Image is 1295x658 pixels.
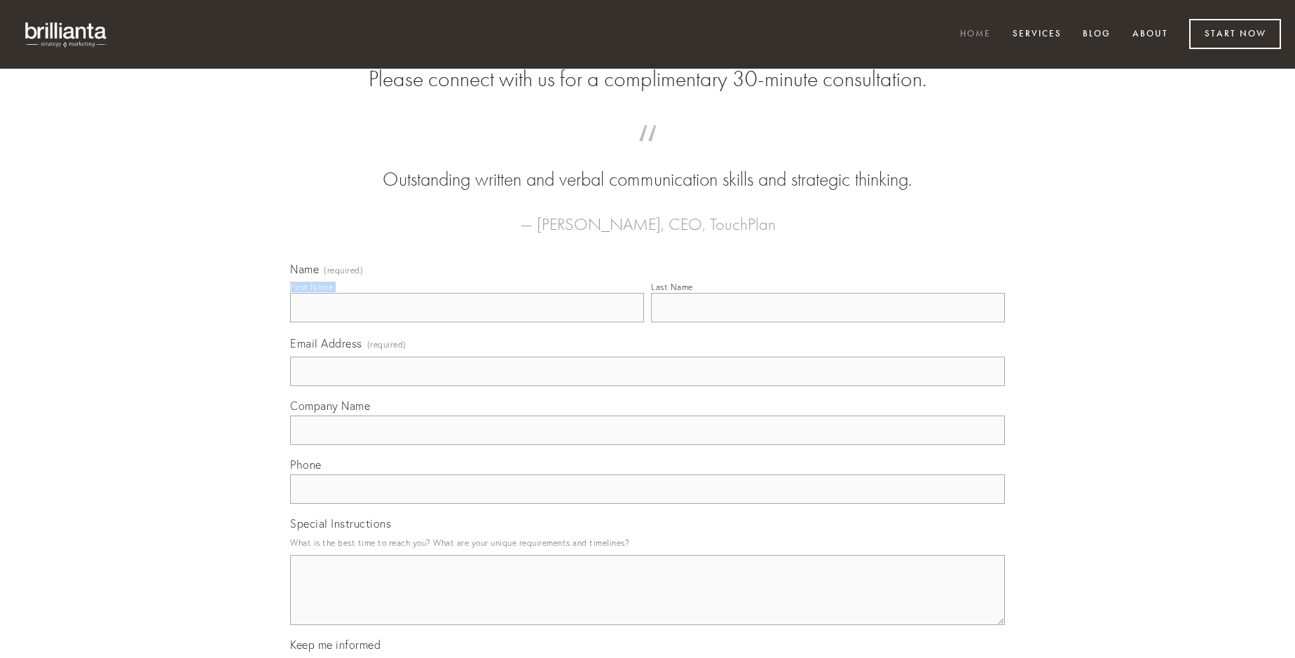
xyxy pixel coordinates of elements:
[290,516,391,530] span: Special Instructions
[290,533,1005,552] p: What is the best time to reach you? What are your unique requirements and timelines?
[290,399,370,413] span: Company Name
[290,336,362,350] span: Email Address
[290,262,319,276] span: Name
[290,282,333,292] div: First Name
[313,139,982,166] span: “
[313,139,982,193] blockquote: Outstanding written and verbal communication skills and strategic thinking.
[1123,23,1177,46] a: About
[1074,23,1120,46] a: Blog
[1189,19,1281,49] a: Start Now
[290,66,1005,92] h2: Please connect with us for a complimentary 30-minute consultation.
[14,14,119,55] img: brillianta - research, strategy, marketing
[290,638,381,652] span: Keep me informed
[651,282,693,292] div: Last Name
[1003,23,1071,46] a: Services
[951,23,1000,46] a: Home
[313,193,982,238] figcaption: — [PERSON_NAME], CEO, TouchPlan
[367,335,406,354] span: (required)
[324,266,363,275] span: (required)
[290,458,322,472] span: Phone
